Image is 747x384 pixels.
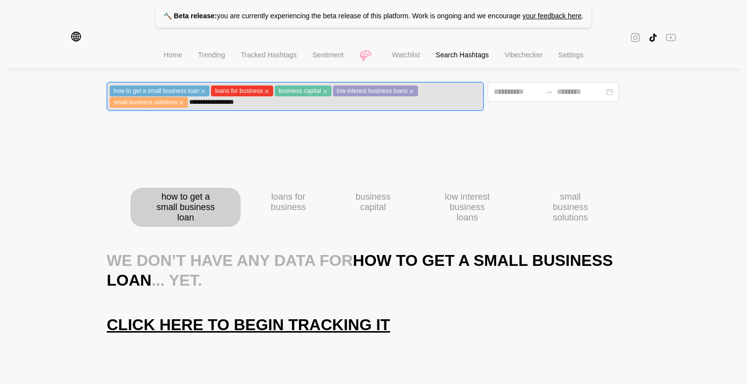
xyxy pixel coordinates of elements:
span: Sentiment [313,51,344,59]
span: instagram [630,32,640,43]
div: We don’t have any data for ... yet. [107,251,640,335]
span: close [201,89,206,94]
span: global [71,32,81,43]
span: Search Hashtags [436,51,489,59]
span: loans for business [211,85,273,96]
span: Tracked Hashtags [241,51,296,59]
div: how to get a small business loan [130,188,241,227]
div: loans for business [249,188,328,227]
span: close [323,89,328,94]
p: you are currently experiencing the beta release of this platform. Work is ongoing and we encourage . [156,4,591,28]
span: to [545,88,553,96]
span: Trending [198,51,225,59]
a: your feedback here [522,12,581,20]
span: low interest business loans [333,85,418,96]
span: Watchlist [392,51,420,59]
span: close [179,100,184,105]
span: Settings [558,51,583,59]
span: swap-right [545,88,553,96]
strong: 🔨 Beta release: [164,12,217,20]
span: Vibechecker [504,51,542,59]
span: youtube [666,32,676,43]
span: close [264,89,269,94]
div: low interest business loans [418,188,516,227]
span: how to get a small business loan [107,252,613,289]
span: how to get a small business loan [110,85,209,96]
div: small business solutions [524,188,617,227]
div: business capital [335,188,410,227]
span: business capital [275,85,331,96]
span: Click here to begin tracking it [107,315,390,335]
span: small business solutions [110,97,188,108]
span: Home [164,51,182,59]
span: close [409,89,414,94]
